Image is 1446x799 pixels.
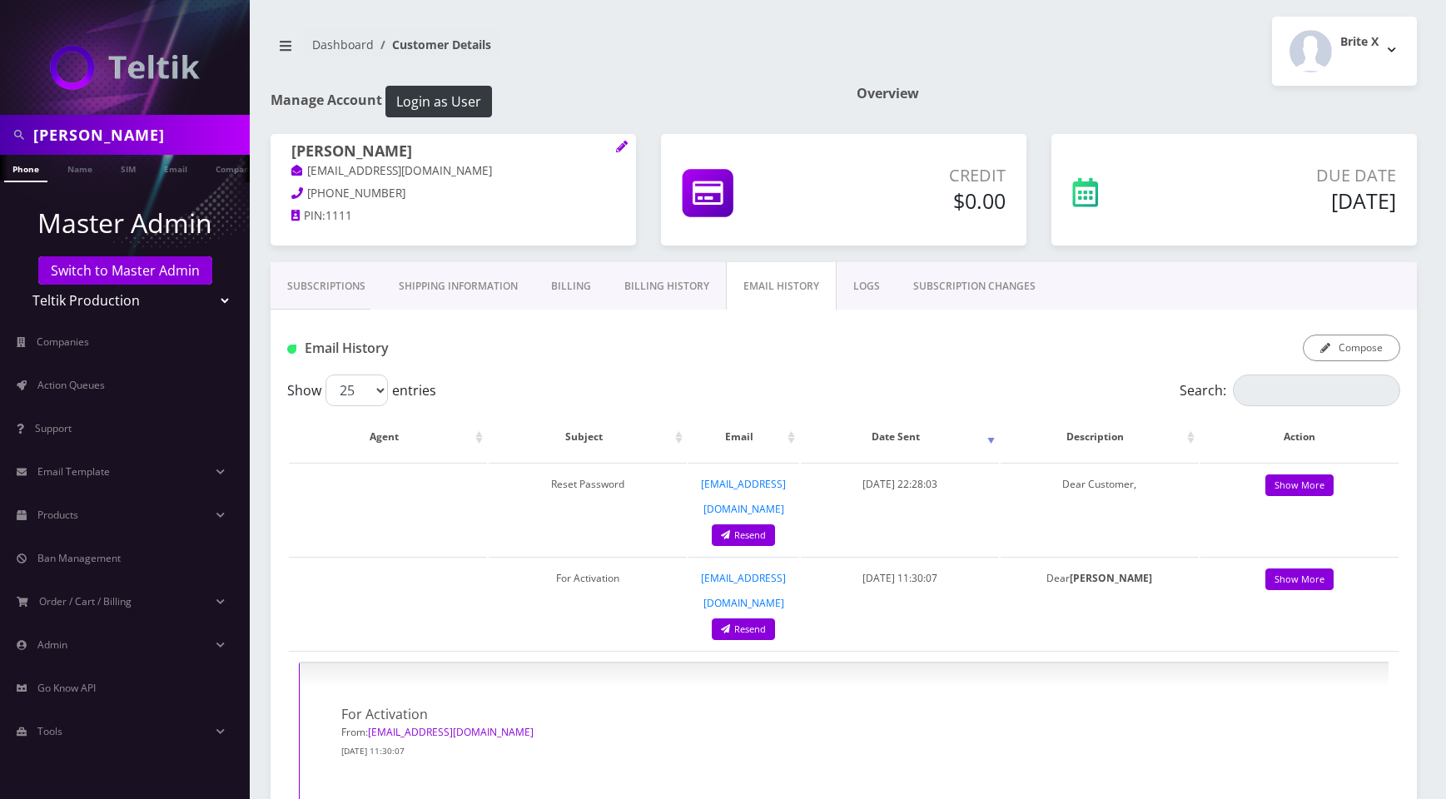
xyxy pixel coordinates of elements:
[382,262,534,310] a: Shipping Information
[291,208,325,225] a: PIN:
[37,724,62,738] span: Tools
[341,723,819,742] p: From:
[726,262,837,310] a: EMAIL HISTORY
[37,508,78,522] span: Products
[1233,375,1400,406] input: Search:
[37,378,105,392] span: Action Queues
[489,463,687,555] td: Reset Password
[289,413,487,461] th: Agent: activate to sort column ascending
[1200,413,1399,461] th: Action
[325,375,388,406] select: Showentries
[287,340,642,356] h1: Email History
[37,551,121,565] span: Ban Management
[1070,571,1152,585] strong: [PERSON_NAME]
[688,413,798,461] th: Email: activate to sort column ascending
[312,37,374,52] a: Dashboard
[1180,375,1400,406] label: Search:
[39,594,132,608] span: Order / Cart / Billing
[37,681,96,695] span: Go Know API
[38,256,212,285] a: Switch to Master Admin
[37,638,67,652] span: Admin
[489,413,687,461] th: Subject: activate to sort column ascending
[701,571,786,610] a: [EMAIL_ADDRESS][DOMAIN_NAME]
[1340,35,1379,49] h2: Brite X
[837,262,897,310] a: LOGS
[862,571,937,585] span: [DATE] 11:30:07
[1001,413,1199,461] th: Description: activate to sort column ascending
[35,421,72,435] span: Support
[1265,568,1334,591] a: Show More
[897,262,1052,310] a: SUBSCRIPTION CHANGES
[1189,163,1396,188] p: Due Date
[489,557,687,649] td: For Activation
[325,208,352,223] span: 1111
[33,119,246,151] input: Search in Company
[1189,188,1396,213] h5: [DATE]
[534,262,608,310] a: Billing
[385,86,492,117] button: Login as User
[307,186,405,201] span: [PHONE_NUMBER]
[368,725,534,739] a: [EMAIL_ADDRESS][DOMAIN_NAME]
[4,155,47,182] a: Phone
[271,27,832,75] nav: breadcrumb
[112,155,144,181] a: SIM
[712,618,775,641] a: Resend
[701,477,786,516] a: [EMAIL_ADDRESS][DOMAIN_NAME]
[862,477,937,491] span: [DATE] 22:28:03
[608,262,726,310] a: Billing History
[712,524,775,547] a: Resend
[271,262,382,310] a: Subscriptions
[50,45,200,90] img: Teltik Production
[857,86,1418,102] h1: Overview
[801,413,999,461] th: Date Sent: activate to sort column ascending
[827,188,1006,213] h5: $0.00
[291,163,492,180] a: [EMAIL_ADDRESS][DOMAIN_NAME]
[207,155,263,181] a: Company
[1009,472,1190,497] p: Dear Customer,
[1265,474,1334,497] a: Show More
[37,335,89,349] span: Companies
[1272,17,1417,86] button: Brite X
[287,375,436,406] label: Show entries
[1303,335,1400,361] button: Compose
[382,91,492,109] a: Login as User
[1009,566,1190,591] p: Dear
[341,742,819,760] p: [DATE] 11:30:07
[37,464,110,479] span: Email Template
[291,142,615,162] h1: [PERSON_NAME]
[271,86,832,117] h1: Manage Account
[341,705,819,723] h1: For Activation
[374,36,491,53] li: Customer Details
[156,155,196,181] a: Email
[827,163,1006,188] p: Credit
[59,155,101,181] a: Name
